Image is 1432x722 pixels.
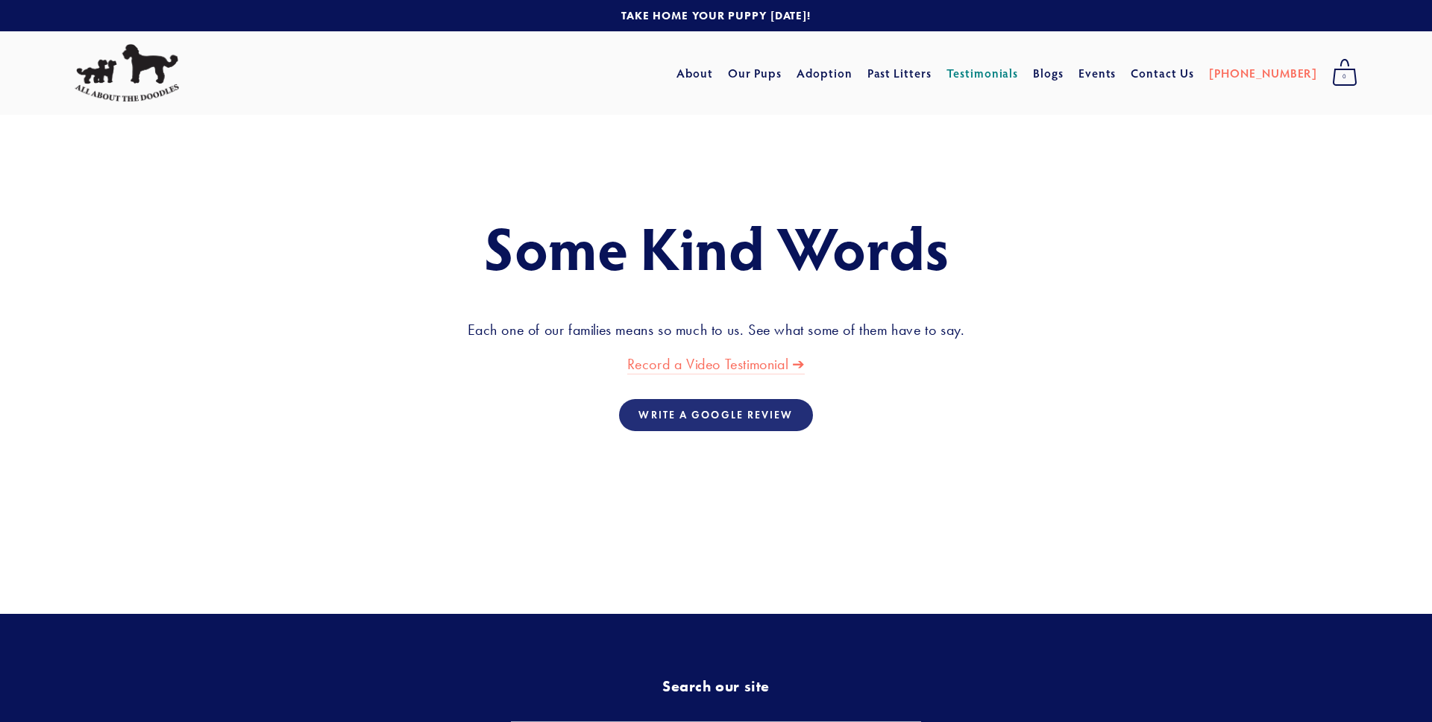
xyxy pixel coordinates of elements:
[676,60,713,87] a: About
[1078,60,1117,87] a: Events
[619,399,812,431] a: Write a google review
[75,320,1357,339] h3: Each one of our families means so much to us. See what some of them have to say.
[1325,54,1365,92] a: 0 items in cart
[728,60,782,87] a: Our Pups
[797,60,852,87] a: Adoption
[662,677,770,695] strong: Search our site
[946,60,1019,87] a: Testimonials
[1131,60,1194,87] a: Contact Us
[75,44,179,102] img: All About The Doodles
[1332,67,1357,87] span: 0
[1209,60,1317,87] a: [PHONE_NUMBER]
[867,65,932,81] a: Past Litters
[627,355,805,374] a: Record a Video Testimonial ➔
[1033,60,1064,87] a: Blogs
[75,214,1357,280] h1: Some Kind Words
